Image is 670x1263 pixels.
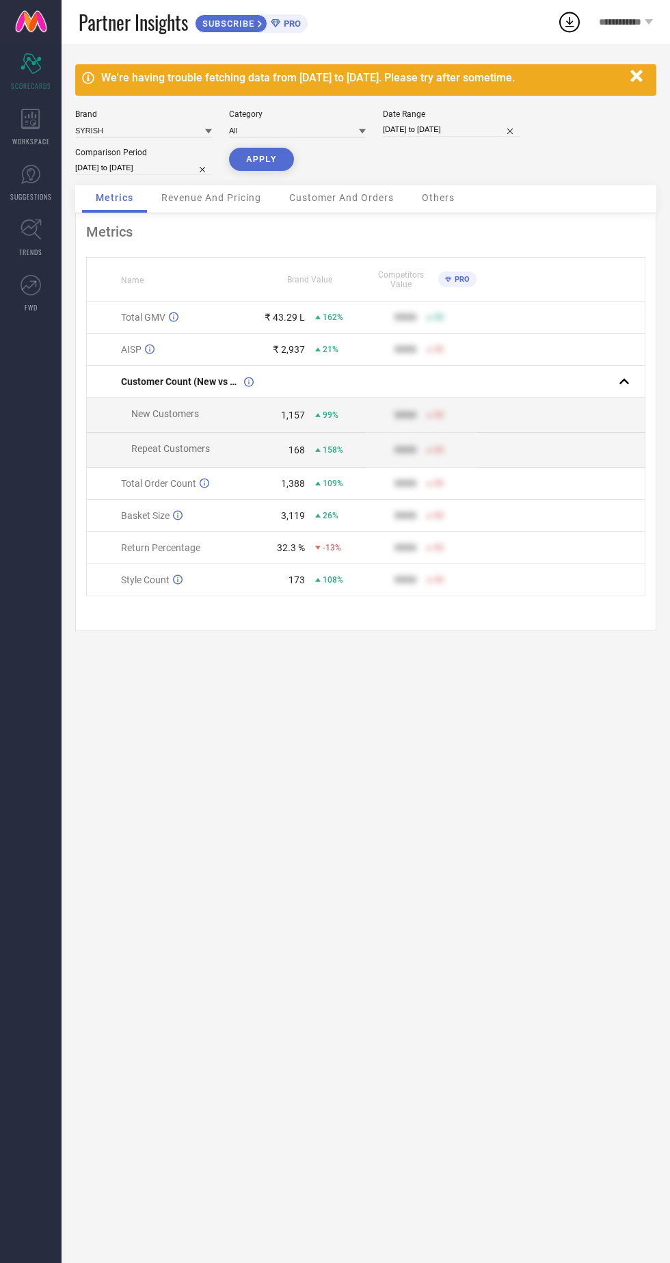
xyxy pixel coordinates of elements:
span: Style Count [121,574,170,585]
span: 50 [434,345,444,354]
span: Brand Value [287,275,332,284]
span: Metrics [96,192,133,203]
div: Comparison Period [75,148,212,157]
div: 32.3 % [277,542,305,553]
div: 3,119 [281,510,305,521]
span: Total GMV [121,312,165,323]
div: 168 [289,444,305,455]
span: Partner Insights [79,8,188,36]
span: PRO [280,18,301,29]
span: 50 [434,445,444,455]
span: FWD [25,302,38,313]
span: 162% [323,313,343,322]
div: Category [229,109,366,119]
div: 9999 [394,478,416,489]
div: 9999 [394,510,416,521]
span: New Customers [131,408,199,419]
div: Brand [75,109,212,119]
div: 9999 [394,444,416,455]
span: AISP [121,344,142,355]
span: 50 [434,543,444,553]
div: Metrics [86,224,645,240]
div: 9999 [394,410,416,421]
span: 21% [323,345,338,354]
span: 99% [323,410,338,420]
div: 1,388 [281,478,305,489]
span: Customer And Orders [289,192,394,203]
span: SUBSCRIBE [196,18,258,29]
span: Basket Size [121,510,170,521]
span: 26% [323,511,338,520]
input: Select date range [383,122,520,137]
div: 9999 [394,542,416,553]
span: SUGGESTIONS [10,191,52,202]
span: WORKSPACE [12,136,50,146]
span: Customer Count (New vs Repeat) [121,376,241,387]
span: Return Percentage [121,542,200,553]
span: 50 [434,479,444,488]
span: 50 [434,313,444,322]
button: APPLY [229,148,294,171]
div: ₹ 43.29 L [265,312,305,323]
span: Revenue And Pricing [161,192,261,203]
div: Date Range [383,109,520,119]
span: 50 [434,511,444,520]
span: -13% [323,543,341,553]
div: We're having trouble fetching data from [DATE] to [DATE]. Please try after sometime. [101,71,624,84]
div: Open download list [557,10,582,34]
div: 9999 [394,344,416,355]
div: ₹ 2,937 [273,344,305,355]
span: 50 [434,410,444,420]
span: TRENDS [19,247,42,257]
span: Others [422,192,455,203]
span: 50 [434,575,444,585]
div: 1,157 [281,410,305,421]
span: 158% [323,445,343,455]
input: Select comparison period [75,161,212,175]
span: Total Order Count [121,478,196,489]
span: 109% [323,479,343,488]
a: SUBSCRIBEPRO [195,11,308,33]
div: 9999 [394,574,416,585]
div: 9999 [394,312,416,323]
span: Name [121,276,144,285]
div: 173 [289,574,305,585]
span: 108% [323,575,343,585]
span: PRO [451,275,470,284]
span: SCORECARDS [11,81,51,91]
span: Repeat Customers [131,443,210,454]
span: Competitors Value [366,270,435,289]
